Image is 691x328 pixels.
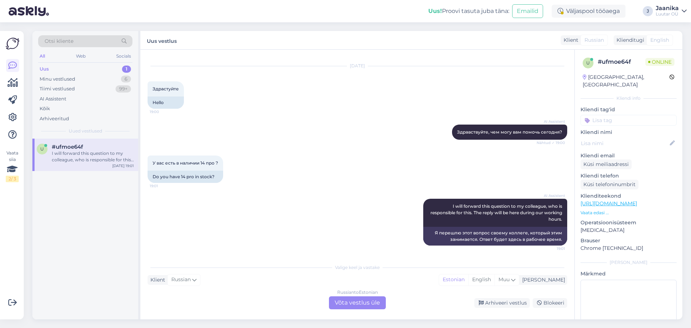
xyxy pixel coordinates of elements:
[581,129,677,136] p: Kliendi nimi
[498,276,510,283] span: Muu
[650,36,669,44] span: English
[6,176,19,182] div: 2 / 3
[153,86,179,91] span: Здрастуйте
[598,58,645,66] div: # ufmoe64f
[581,219,677,226] p: Operatsioonisüsteem
[581,237,677,244] p: Brauser
[581,106,677,113] p: Kliendi tag'id
[150,109,177,114] span: 19:00
[457,129,562,135] span: Здравствуйте, чем могу вам помочь сегодня?
[581,159,632,169] div: Küsi meiliaadressi
[538,246,565,251] span: 19:01
[581,139,668,147] input: Lisa nimi
[40,66,49,73] div: Uus
[40,95,66,103] div: AI Assistent
[40,76,75,83] div: Minu vestlused
[581,210,677,216] p: Vaata edasi ...
[148,96,184,109] div: Hello
[38,51,46,61] div: All
[52,144,83,150] span: #ufmoe64f
[115,51,132,61] div: Socials
[586,60,590,66] span: u
[430,203,563,222] span: I will forward this question to my colleague, who is responsible for this. The reply will be here...
[153,160,218,166] span: У вас есть в наличии 14 про ?
[439,274,468,285] div: Estonian
[538,119,565,124] span: AI Assistent
[581,226,677,234] p: [MEDICAL_DATA]
[40,85,75,93] div: Tiimi vestlused
[581,244,677,252] p: Chrome [TECHNICAL_ID]
[581,270,677,278] p: Märkmed
[656,5,679,11] div: Jaanika
[656,11,679,17] div: Luutar OÜ
[52,150,134,163] div: I will forward this question to my colleague, who is responsible for this. The reply will be here...
[423,227,567,246] div: Я перешлю этот вопрос своему коллеге, который этим занимается. Ответ будет здесь в рабочее время.
[519,276,565,284] div: [PERSON_NAME]
[150,183,177,189] span: 19:01
[45,37,73,45] span: Otsi kliente
[6,150,19,182] div: Vaata siia
[583,73,669,89] div: [GEOGRAPHIC_DATA], [GEOGRAPHIC_DATA]
[643,6,653,16] div: J
[148,264,567,271] div: Valige keel ja vastake
[581,115,677,126] input: Lisa tag
[656,5,687,17] a: JaanikaLuutar OÜ
[69,128,102,134] span: Uued vestlused
[561,36,578,44] div: Klient
[581,172,677,180] p: Kliendi telefon
[614,36,644,44] div: Klienditugi
[428,7,509,15] div: Proovi tasuta juba täna:
[645,58,674,66] span: Online
[581,180,638,189] div: Küsi telefoninumbrit
[337,289,378,296] div: Russian to Estonian
[122,66,131,73] div: 1
[428,8,442,14] b: Uus!
[581,259,677,266] div: [PERSON_NAME]
[40,105,50,112] div: Kõik
[581,95,677,102] div: Kliendi info
[581,200,637,207] a: [URL][DOMAIN_NAME]
[148,276,165,284] div: Klient
[121,76,131,83] div: 6
[148,63,567,69] div: [DATE]
[474,298,530,308] div: Arhiveeri vestlus
[40,115,69,122] div: Arhiveeritud
[512,4,543,18] button: Emailid
[468,274,494,285] div: English
[581,192,677,200] p: Klienditeekond
[148,171,223,183] div: Do you have 14 pro in stock?
[581,152,677,159] p: Kliendi email
[116,85,131,93] div: 99+
[74,51,87,61] div: Web
[6,37,19,50] img: Askly Logo
[537,140,565,145] span: Nähtud ✓ 19:00
[538,193,565,198] span: AI Assistent
[329,296,386,309] div: Võta vestlus üle
[552,5,625,18] div: Väljaspool tööaega
[171,276,191,284] span: Russian
[40,146,44,152] span: u
[147,35,177,45] label: Uus vestlus
[112,163,134,169] div: [DATE] 19:01
[533,298,567,308] div: Blokeeri
[584,36,604,44] span: Russian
